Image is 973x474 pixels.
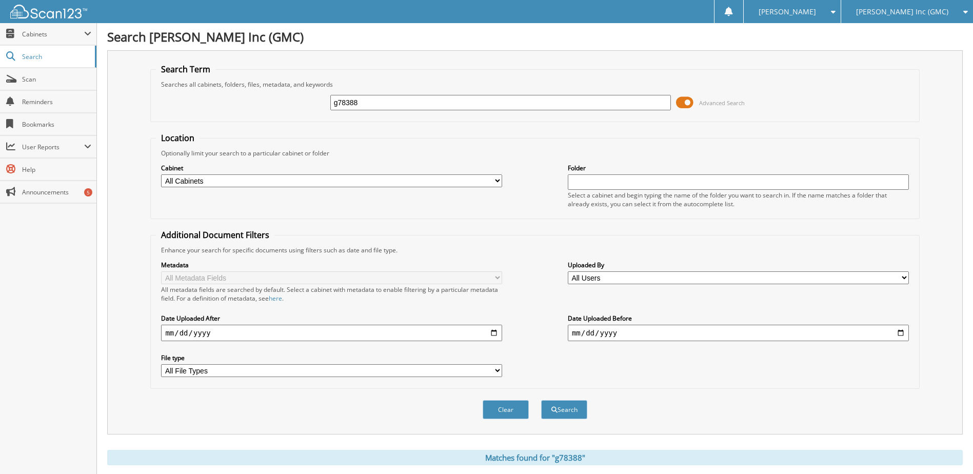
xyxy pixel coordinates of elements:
[156,246,914,254] div: Enhance your search for specific documents using filters such as date and file type.
[22,75,91,84] span: Scan
[22,143,84,151] span: User Reports
[22,120,91,129] span: Bookmarks
[568,314,909,323] label: Date Uploaded Before
[541,400,587,419] button: Search
[156,149,914,157] div: Optionally limit your search to a particular cabinet or folder
[161,325,502,341] input: start
[568,325,909,341] input: end
[161,164,502,172] label: Cabinet
[22,52,90,61] span: Search
[161,285,502,303] div: All metadata fields are searched by default. Select a cabinet with metadata to enable filtering b...
[856,9,948,15] span: [PERSON_NAME] Inc (GMC)
[161,261,502,269] label: Metadata
[107,450,963,465] div: Matches found for "g78388"
[568,261,909,269] label: Uploaded By
[156,80,914,89] div: Searches all cabinets, folders, files, metadata, and keywords
[22,188,91,196] span: Announcements
[568,191,909,208] div: Select a cabinet and begin typing the name of the folder you want to search in. If the name match...
[161,314,502,323] label: Date Uploaded After
[269,294,282,303] a: here
[156,64,215,75] legend: Search Term
[156,229,274,241] legend: Additional Document Filters
[156,132,200,144] legend: Location
[84,188,92,196] div: 5
[22,165,91,174] span: Help
[107,28,963,45] h1: Search [PERSON_NAME] Inc (GMC)
[483,400,529,419] button: Clear
[568,164,909,172] label: Folder
[699,99,745,107] span: Advanced Search
[10,5,87,18] img: scan123-logo-white.svg
[759,9,816,15] span: [PERSON_NAME]
[161,353,502,362] label: File type
[22,30,84,38] span: Cabinets
[22,97,91,106] span: Reminders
